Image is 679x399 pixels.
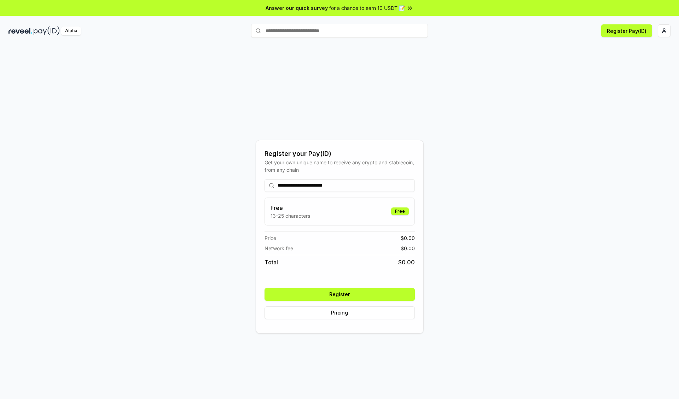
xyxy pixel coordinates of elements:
[34,27,60,35] img: pay_id
[271,204,310,212] h3: Free
[391,207,409,215] div: Free
[601,24,652,37] button: Register Pay(ID)
[401,234,415,242] span: $ 0.00
[265,288,415,301] button: Register
[266,4,328,12] span: Answer our quick survey
[329,4,405,12] span: for a chance to earn 10 USDT 📝
[61,27,81,35] div: Alpha
[398,258,415,266] span: $ 0.00
[265,234,276,242] span: Price
[8,27,32,35] img: reveel_dark
[271,212,310,219] p: 13-25 characters
[265,149,415,159] div: Register your Pay(ID)
[401,245,415,252] span: $ 0.00
[265,159,415,174] div: Get your own unique name to receive any crypto and stablecoin, from any chain
[265,306,415,319] button: Pricing
[265,258,278,266] span: Total
[265,245,293,252] span: Network fee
